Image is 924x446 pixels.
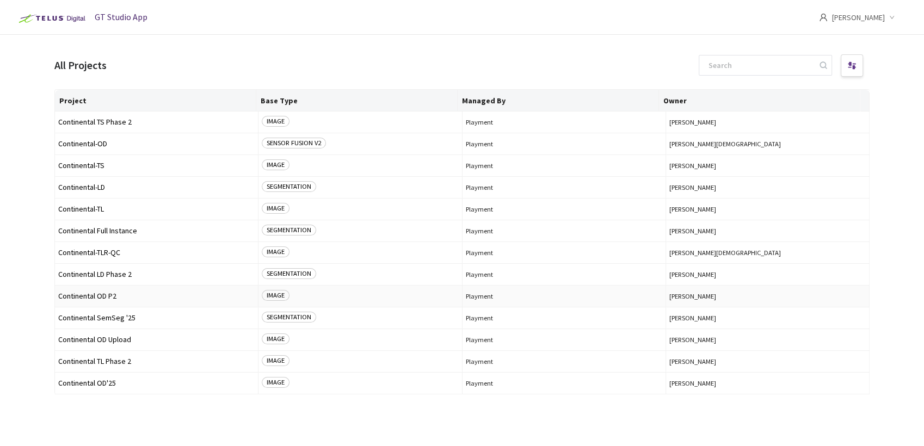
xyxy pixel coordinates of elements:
[466,227,662,235] span: Playment
[669,118,866,126] button: [PERSON_NAME]
[58,357,255,366] span: Continental TL Phase 2
[58,270,255,278] span: Continental LD Phase 2
[889,15,895,20] span: down
[262,225,316,236] span: SEGMENTATION
[466,314,662,322] span: Playment
[669,140,866,148] button: [PERSON_NAME][DEMOGRAPHIC_DATA]
[466,270,662,278] span: Playment
[95,11,147,22] span: GT Studio App
[466,205,662,213] span: Playment
[669,227,866,235] button: [PERSON_NAME]
[659,90,860,112] th: Owner
[58,336,255,344] span: Continental OD Upload
[262,181,316,192] span: SEGMENTATION
[669,336,866,344] button: [PERSON_NAME]
[458,90,659,112] th: Managed By
[262,159,289,170] span: IMAGE
[58,292,255,300] span: Continental OD P2
[58,227,255,235] span: Continental Full Instance
[466,183,662,191] span: Playment
[262,312,316,323] span: SEGMENTATION
[702,55,818,75] input: Search
[466,357,662,366] span: Playment
[466,336,662,344] span: Playment
[262,355,289,366] span: IMAGE
[58,249,255,257] span: Continental-TLR-QC
[58,205,255,213] span: Continental-TL
[262,246,289,257] span: IMAGE
[669,357,866,366] button: [PERSON_NAME]
[58,162,255,170] span: Continental-TS
[262,268,316,279] span: SEGMENTATION
[669,270,866,278] button: [PERSON_NAME]
[55,90,256,112] th: Project
[262,377,289,388] span: IMAGE
[58,314,255,322] span: Continental SemSeg '25
[819,13,828,22] span: user
[669,183,866,191] button: [PERSON_NAME]
[58,118,255,126] span: Continental TS Phase 2
[58,183,255,191] span: Continental-LD
[262,290,289,301] span: IMAGE
[466,292,662,300] span: Playment
[466,379,662,387] span: Playment
[466,118,662,126] span: Playment
[669,162,866,170] button: [PERSON_NAME]
[669,314,866,322] button: [PERSON_NAME]
[669,379,866,387] button: [PERSON_NAME]
[13,10,89,27] img: Telus
[262,116,289,127] span: IMAGE
[669,292,866,300] button: [PERSON_NAME]
[466,162,662,170] span: Playment
[669,249,866,257] button: [PERSON_NAME][DEMOGRAPHIC_DATA]
[58,140,255,148] span: Continental-OD
[256,90,458,112] th: Base Type
[262,138,326,148] span: SENSOR FUSION V2
[262,333,289,344] span: IMAGE
[466,140,662,148] span: Playment
[262,203,289,214] span: IMAGE
[466,249,662,257] span: Playment
[54,58,107,73] div: All Projects
[669,205,866,213] button: [PERSON_NAME]
[58,379,255,387] span: Continental OD'25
